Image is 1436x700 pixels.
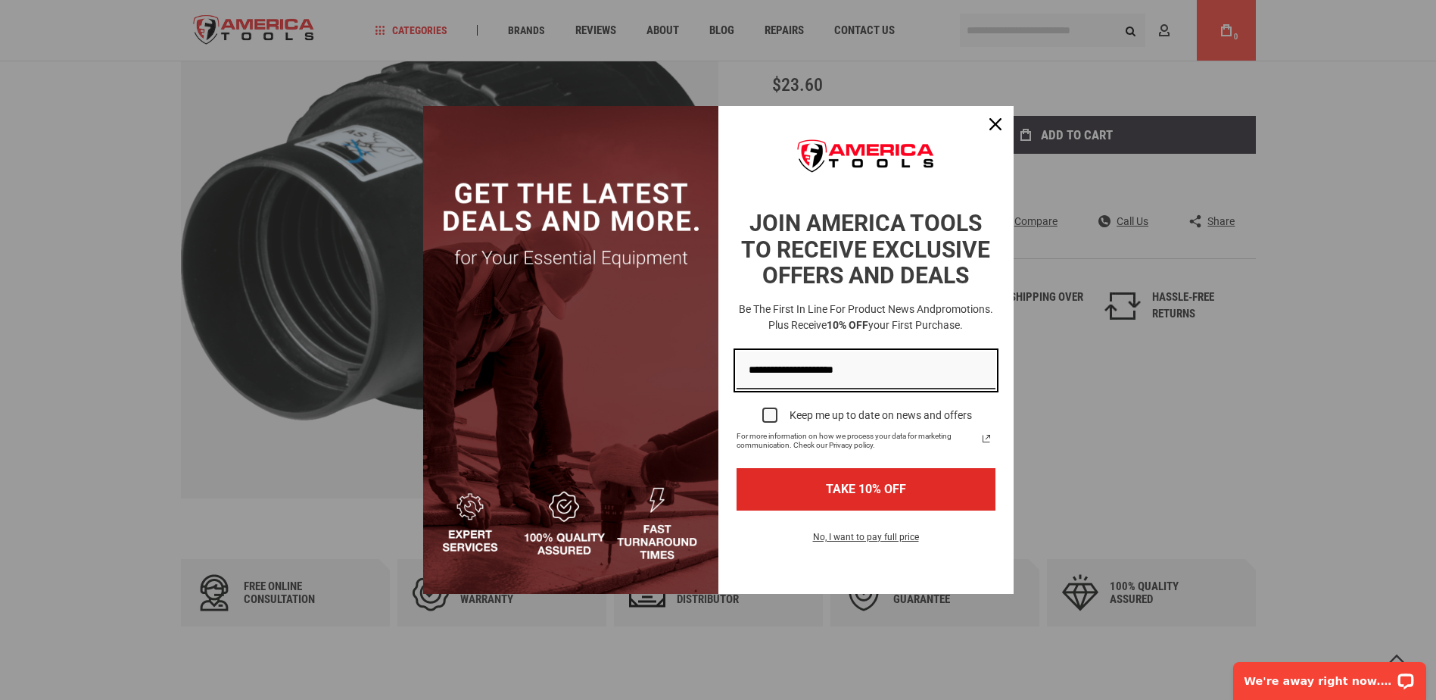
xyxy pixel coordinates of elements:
span: For more information on how we process your data for marketing communication. Check our Privacy p... [737,432,977,450]
svg: close icon [989,118,1001,130]
button: TAKE 10% OFF [737,468,995,510]
svg: link icon [977,430,995,448]
button: Close [977,106,1014,142]
strong: JOIN AMERICA TOOLS TO RECEIVE EXCLUSIVE OFFERS AND DEALS [741,210,990,289]
button: No, I want to pay full price [801,529,931,555]
input: Email field [737,352,995,390]
div: Keep me up to date on news and offers [790,409,972,422]
a: Read our Privacy Policy [977,430,995,448]
span: promotions. Plus receive your first purchase. [768,303,993,331]
iframe: LiveChat chat widget [1223,652,1436,700]
h3: Be the first in line for product news and [734,302,998,333]
strong: 10% OFF [827,319,868,331]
